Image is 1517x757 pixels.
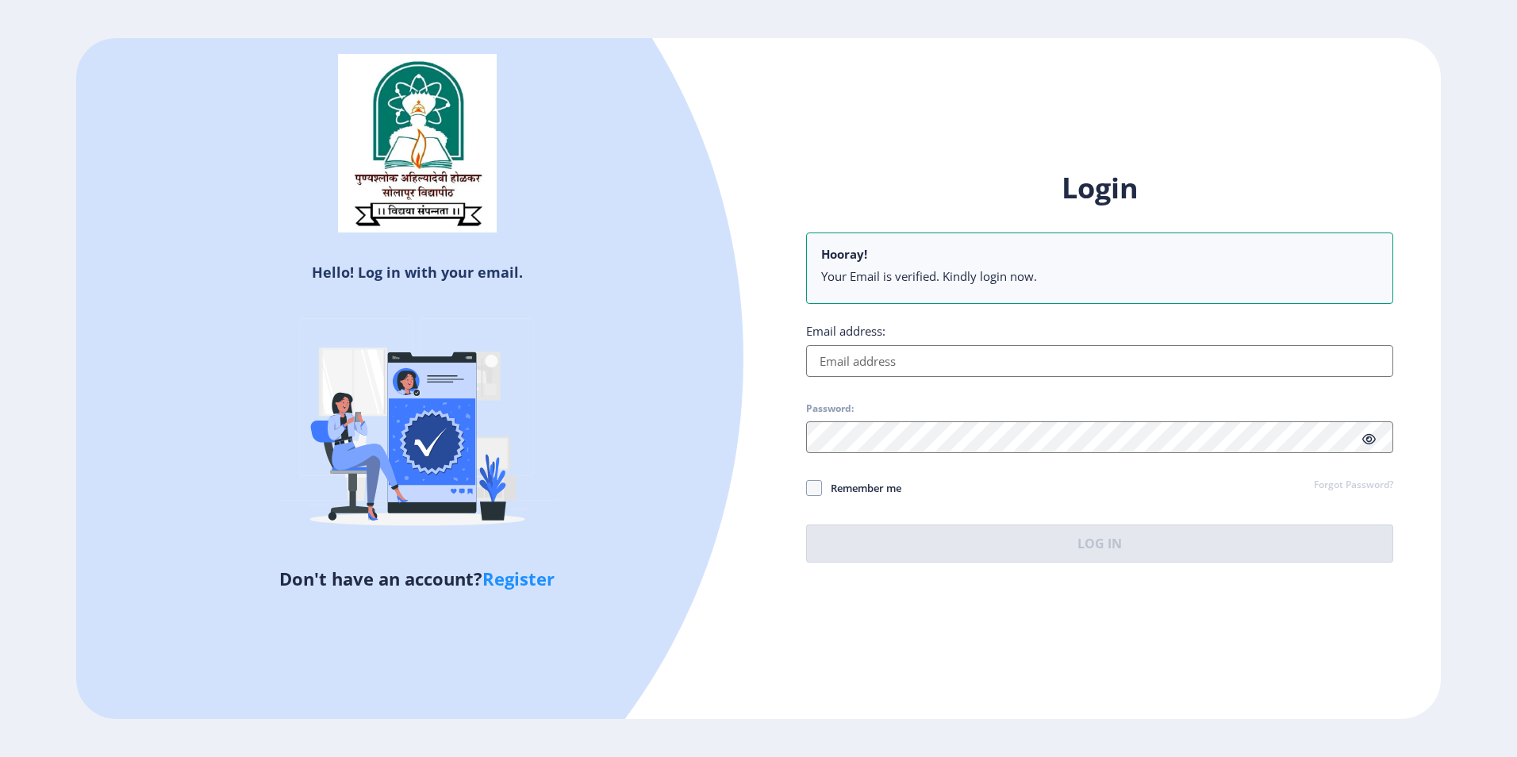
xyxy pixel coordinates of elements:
[806,169,1393,207] h1: Login
[482,567,555,590] a: Register
[821,268,1378,284] li: Your Email is verified. Kindly login now.
[278,288,556,566] img: Verified-rafiki.svg
[806,402,854,415] label: Password:
[338,54,497,233] img: sulogo.png
[822,478,901,498] span: Remember me
[821,246,867,262] b: Hooray!
[806,345,1393,377] input: Email address
[806,525,1393,563] button: Log In
[88,566,747,591] h5: Don't have an account?
[1314,478,1393,493] a: Forgot Password?
[806,323,885,339] label: Email address:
